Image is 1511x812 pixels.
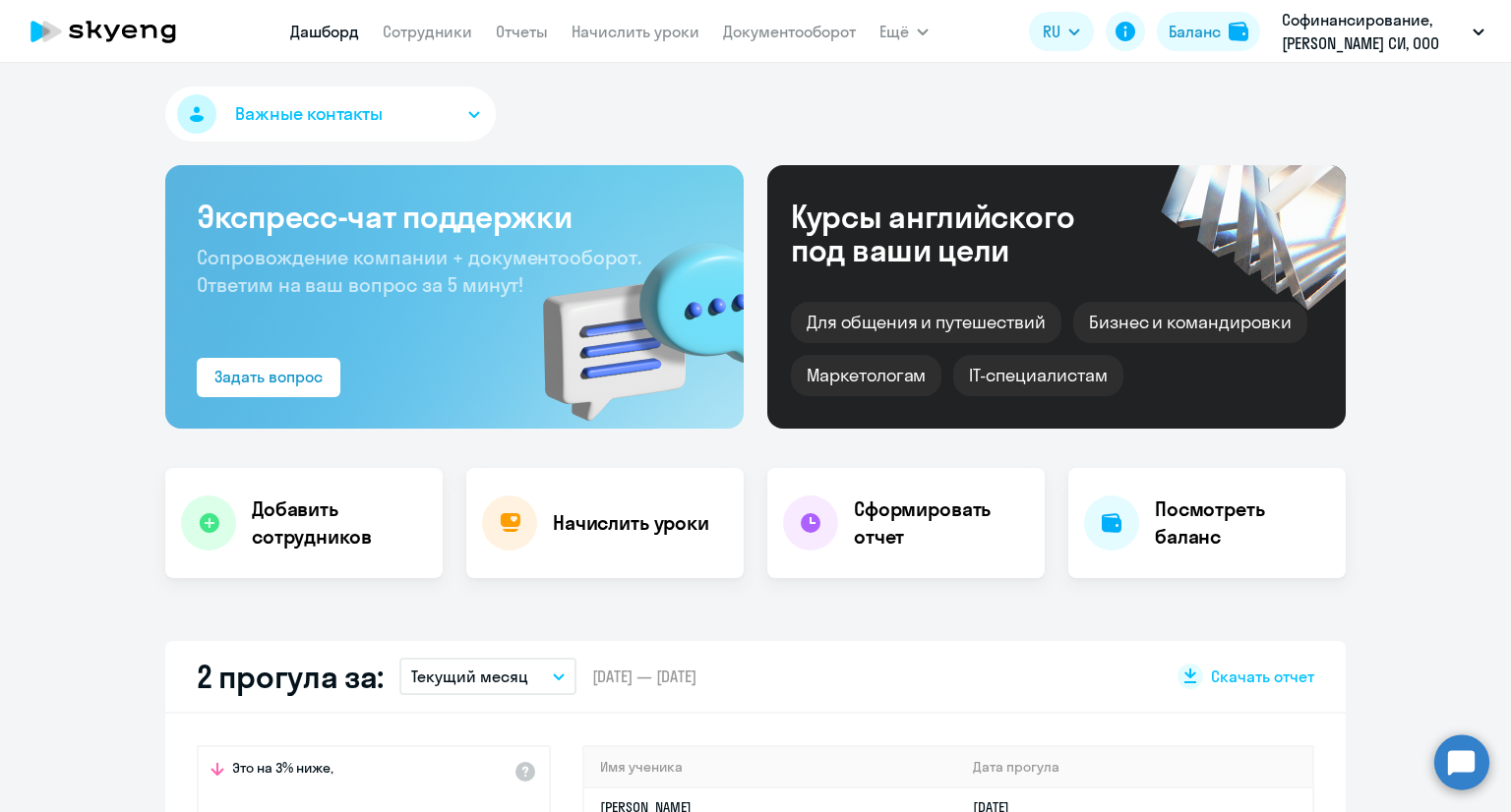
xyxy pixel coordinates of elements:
[1229,22,1248,41] img: balance
[879,12,929,51] button: Ещё
[854,495,1029,551] h4: Сформировать отчет
[1211,666,1314,687] span: Скачать отчет
[235,101,383,127] span: Важные контакты
[197,657,384,696] h2: 2 прогула за:
[252,495,427,551] h4: Добавить сотрудников
[592,666,696,687] span: [DATE] — [DATE]
[553,509,709,537] h4: Начислить уроки
[1282,8,1465,55] p: Софинансирование, [PERSON_NAME] СИ, ООО
[197,245,641,297] span: Сопровождение компании + документооборот. Ответим на ваш вопрос за 5 минут!
[879,20,909,43] span: Ещё
[791,355,941,396] div: Маркетологам
[411,665,528,688] p: Текущий месяц
[214,365,323,388] div: Задать вопрос
[232,759,333,783] span: Это на 3% ниже,
[791,200,1127,266] div: Курсы английского под ваши цели
[584,747,957,787] th: Имя ученика
[1157,12,1260,51] button: Балансbalance
[953,355,1122,396] div: IT-специалистам
[1272,8,1494,55] button: Софинансирование, [PERSON_NAME] СИ, ООО
[290,22,359,41] a: Дашборд
[496,22,548,41] a: Отчеты
[399,658,576,695] button: Текущий месяц
[165,87,496,142] button: Важные контакты
[1169,20,1221,43] div: Баланс
[1155,495,1330,551] h4: Посмотреть баланс
[383,22,472,41] a: Сотрудники
[723,22,856,41] a: Документооборот
[1043,20,1060,43] span: RU
[572,22,699,41] a: Начислить уроки
[957,747,1312,787] th: Дата прогула
[791,302,1061,343] div: Для общения и путешествий
[197,358,340,397] button: Задать вопрос
[514,207,744,429] img: bg-img
[1073,302,1307,343] div: Бизнес и командировки
[197,197,712,236] h3: Экспресс-чат поддержки
[1029,12,1094,51] button: RU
